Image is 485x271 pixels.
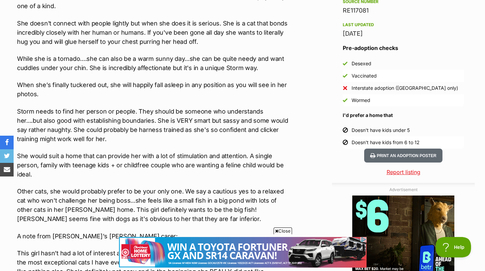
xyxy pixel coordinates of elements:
div: Vaccinated [352,72,377,79]
a: Report listing [332,168,475,176]
div: Desexed [352,60,371,67]
h4: I'd prefer a home that [343,112,464,119]
p: While she is a tornado....she can also be a warm sunny day...she can be quite needy and want cudd... [17,54,289,72]
div: RE117081 [343,6,464,15]
button: Print an adoption poster [364,149,442,163]
span: Close [274,227,292,234]
img: Yes [343,98,347,103]
img: Yes [343,73,347,78]
p: She would suit a home that can provide her with a lot of stimulation and attention. A single pers... [17,151,289,179]
p: Other cats, she would probably prefer to be your only one. We say a cautious yes to a relaxed cat... [17,187,289,223]
p: Storm needs to find her person or people. They should be someone who understands her....but also ... [17,107,289,143]
div: Doesn't have kids from 6 to 12 [352,139,420,146]
h3: Pre-adoption checks [343,44,464,52]
img: No [343,86,347,90]
div: Wormed [352,97,370,104]
p: A note from [PERSON_NAME]'s [PERSON_NAME] carer: [17,232,289,241]
div: Interstate adoption ([GEOGRAPHIC_DATA] only) [352,85,458,91]
iframe: Advertisement [119,237,367,268]
div: [DATE] [343,29,464,38]
div: Doesn't have kids under 5 [352,127,410,134]
div: Last updated [343,22,464,28]
img: Yes [343,61,347,66]
p: She doesn't connect with people lightly but when she does it is serious. She is a cat that bonds ... [17,19,289,46]
p: When she’s finally tuckered out, she will happily fall asleep in any position as you will see in ... [17,80,289,99]
iframe: Help Scout Beacon - Open [436,237,471,257]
